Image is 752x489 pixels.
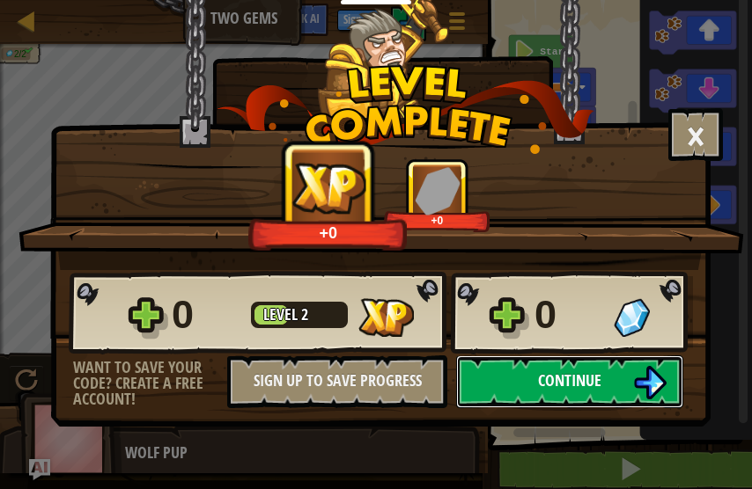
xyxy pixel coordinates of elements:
img: Gems Gained [614,298,650,337]
img: level_complete.png [217,65,594,154]
div: 0 [535,287,603,343]
div: Want to save your code? Create a free account! [73,360,227,407]
span: 2 [301,303,308,325]
div: 0 [172,287,240,343]
div: +0 [254,223,403,243]
button: × [668,108,723,161]
img: XP Gained [292,162,366,214]
img: XP Gained [358,298,414,337]
img: Continue [633,366,667,399]
span: Level [263,303,301,325]
span: Continue [538,369,601,391]
div: +0 [387,214,487,227]
img: Gems Gained [415,166,461,215]
button: Sign Up to Save Progress [227,355,447,408]
button: Continue [456,355,683,408]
